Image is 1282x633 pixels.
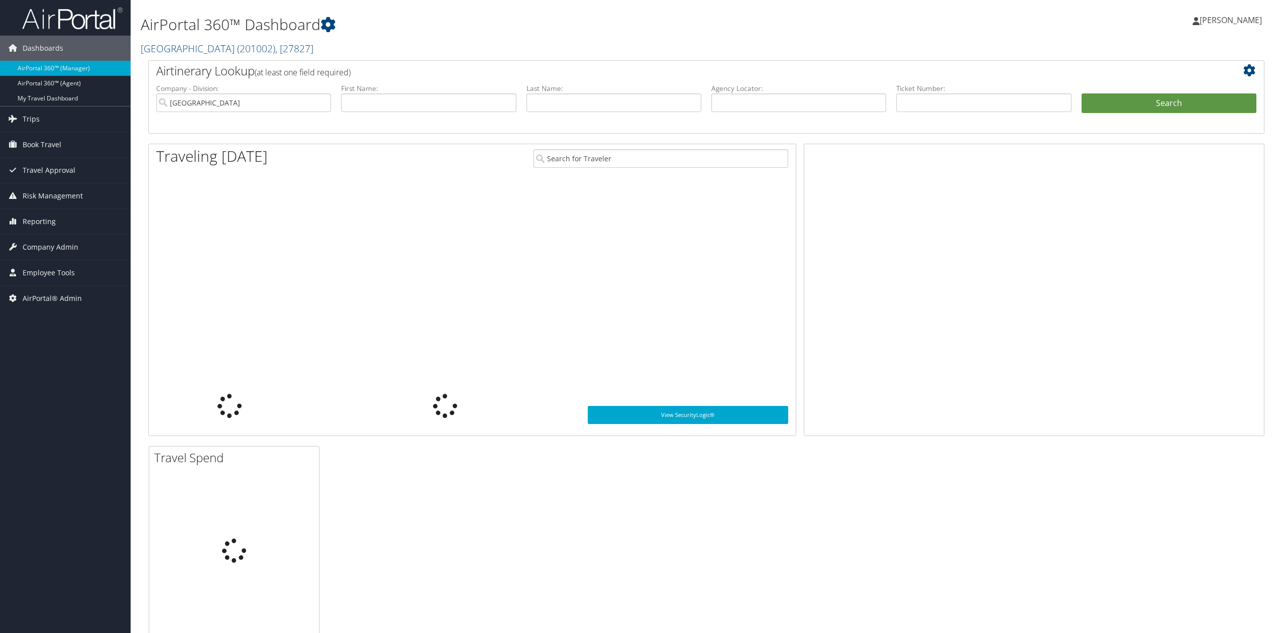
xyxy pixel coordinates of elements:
[1082,93,1256,114] button: Search
[23,260,75,285] span: Employee Tools
[23,235,78,260] span: Company Admin
[275,42,313,55] span: , [ 27827 ]
[141,42,313,55] a: [GEOGRAPHIC_DATA]
[23,132,61,157] span: Book Travel
[341,83,516,93] label: First Name:
[141,14,895,35] h1: AirPortal 360™ Dashboard
[23,107,40,132] span: Trips
[23,286,82,311] span: AirPortal® Admin
[22,7,123,30] img: airportal-logo.png
[533,149,788,168] input: Search for Traveler
[1193,5,1272,35] a: [PERSON_NAME]
[255,67,351,78] span: (at least one field required)
[23,36,63,61] span: Dashboards
[23,209,56,234] span: Reporting
[237,42,275,55] span: ( 201002 )
[154,449,319,466] h2: Travel Spend
[156,62,1163,79] h2: Airtinerary Lookup
[526,83,701,93] label: Last Name:
[711,83,886,93] label: Agency Locator:
[588,406,788,424] a: View SecurityLogic®
[23,158,75,183] span: Travel Approval
[896,83,1071,93] label: Ticket Number:
[1200,15,1262,26] span: [PERSON_NAME]
[23,183,83,208] span: Risk Management
[156,83,331,93] label: Company - Division:
[156,146,268,167] h1: Traveling [DATE]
